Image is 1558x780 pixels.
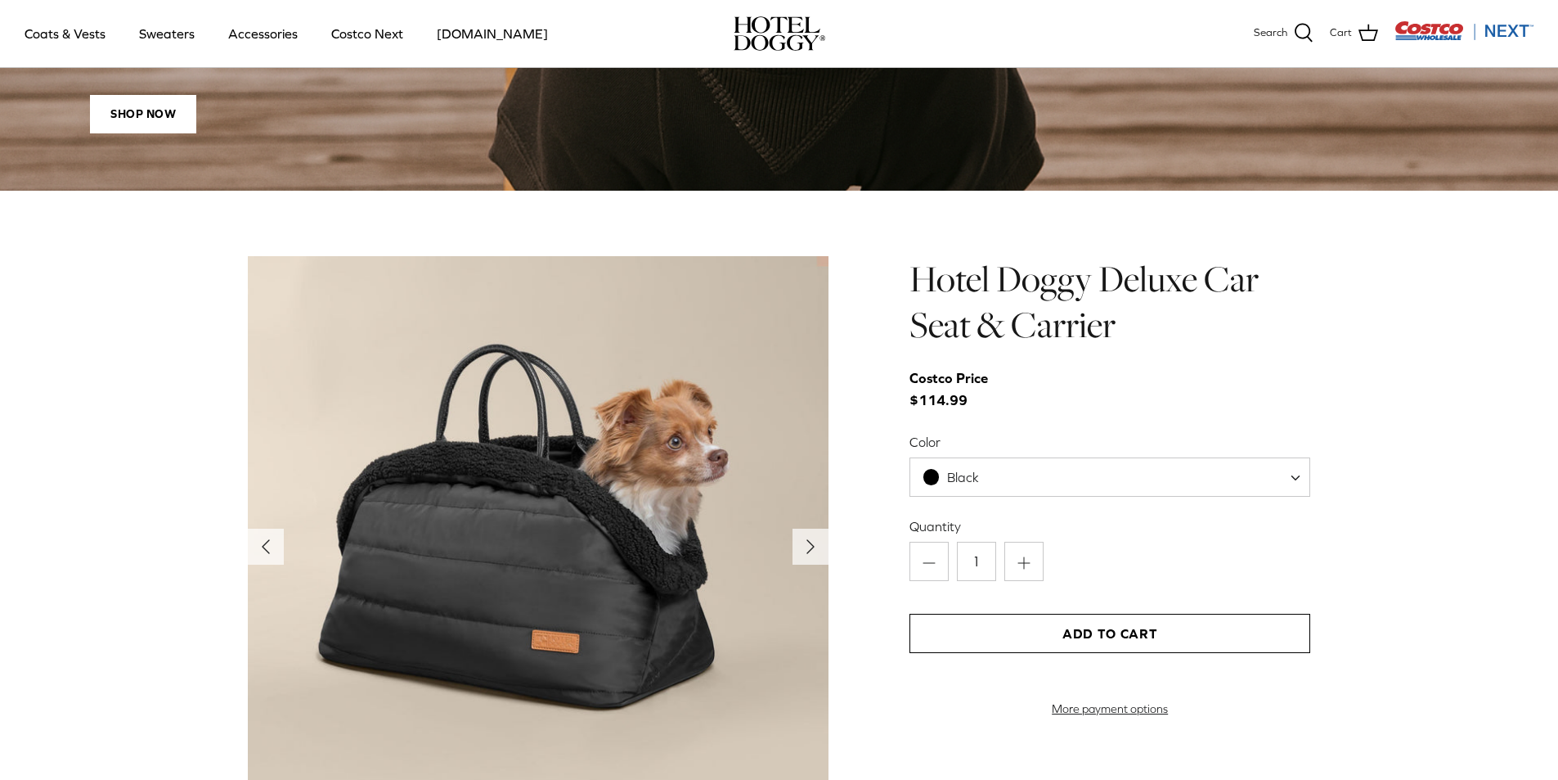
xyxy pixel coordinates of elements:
[909,702,1310,716] a: More payment options
[1394,31,1533,43] a: Visit Costco Next
[10,6,120,61] a: Coats & Vests
[422,6,563,61] a: [DOMAIN_NAME]
[90,94,196,133] span: SHOP NOW
[1254,25,1287,42] span: Search
[734,16,825,51] img: hoteldoggycom
[909,458,1310,497] span: Black
[1394,20,1533,41] img: Costco Next
[792,529,828,565] button: Next
[90,43,361,70] em: TAIL WAGGING TRENDS
[317,6,418,61] a: Costco Next
[947,470,979,485] span: Black
[909,614,1310,653] button: Add to Cart
[1254,23,1313,44] a: Search
[909,367,988,390] div: Costco Price
[213,6,312,61] a: Accessories
[1330,25,1352,42] span: Cart
[734,16,825,51] a: hoteldoggy.com hoteldoggycom
[910,469,1012,486] span: Black
[124,6,209,61] a: Sweaters
[909,517,1310,535] label: Quantity
[909,256,1310,349] h1: Hotel Doggy Deluxe Car Seat & Carrier
[957,542,996,581] input: Quantity
[909,367,1004,412] span: $114.99
[1330,23,1378,44] a: Cart
[909,433,1310,451] label: Color
[248,529,284,565] button: Previous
